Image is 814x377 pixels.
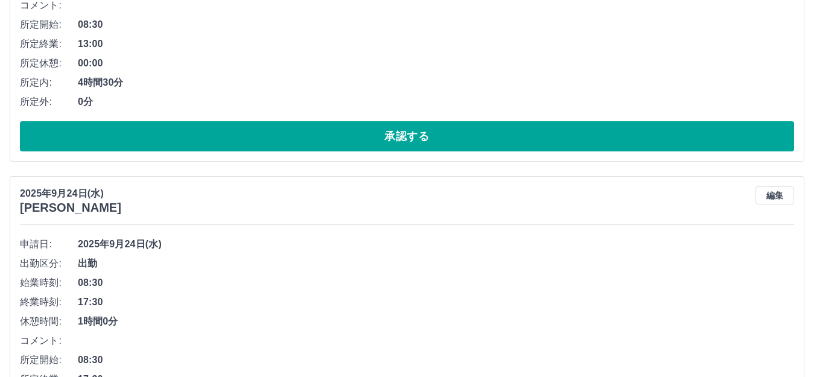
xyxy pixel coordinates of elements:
span: 2025年9月24日(水) [78,237,794,252]
span: 出勤区分: [20,256,78,271]
span: 08:30 [78,276,794,290]
span: コメント: [20,334,78,348]
span: 1時間0分 [78,314,794,329]
span: 08:30 [78,17,794,32]
span: 17:30 [78,295,794,309]
span: 所定終業: [20,37,78,51]
span: 所定内: [20,75,78,90]
span: 4時間30分 [78,75,794,90]
span: 始業時刻: [20,276,78,290]
span: 所定外: [20,95,78,109]
button: 承認する [20,121,794,151]
span: 所定休憩: [20,56,78,71]
p: 2025年9月24日(水) [20,186,121,201]
span: 終業時刻: [20,295,78,309]
span: 出勤 [78,256,794,271]
span: 00:00 [78,56,794,71]
h3: [PERSON_NAME] [20,201,121,215]
span: 申請日: [20,237,78,252]
span: 08:30 [78,353,794,367]
span: 所定開始: [20,353,78,367]
span: 0分 [78,95,794,109]
span: 13:00 [78,37,794,51]
span: 休憩時間: [20,314,78,329]
span: 所定開始: [20,17,78,32]
button: 編集 [755,186,794,204]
